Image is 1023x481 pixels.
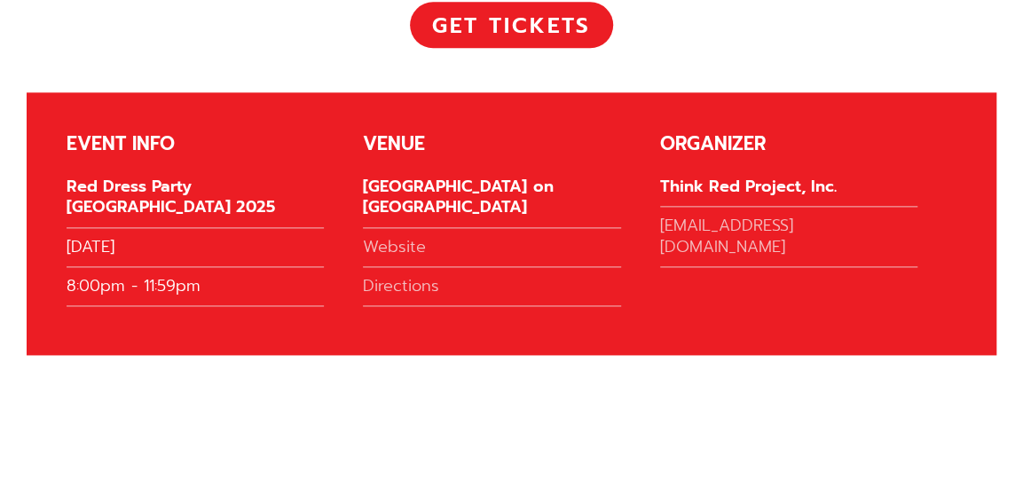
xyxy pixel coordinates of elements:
div: ORGANIZER [660,132,917,156]
div: 8:00pm - 11:59pm [67,276,324,306]
div: EVENT INFO [67,132,324,156]
div: [DATE] [67,237,324,267]
div: Red Dress Party [GEOGRAPHIC_DATA] 2025 [67,177,324,228]
a: Website [363,237,620,267]
div: [GEOGRAPHIC_DATA] on [GEOGRAPHIC_DATA] [363,177,620,228]
a: [EMAIL_ADDRESS][DOMAIN_NAME] [660,216,917,267]
a: Get Tickets [410,2,613,48]
a: Directions [363,276,620,306]
div: VENUE [363,132,620,156]
div: Think Red Project, Inc. [660,177,917,207]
